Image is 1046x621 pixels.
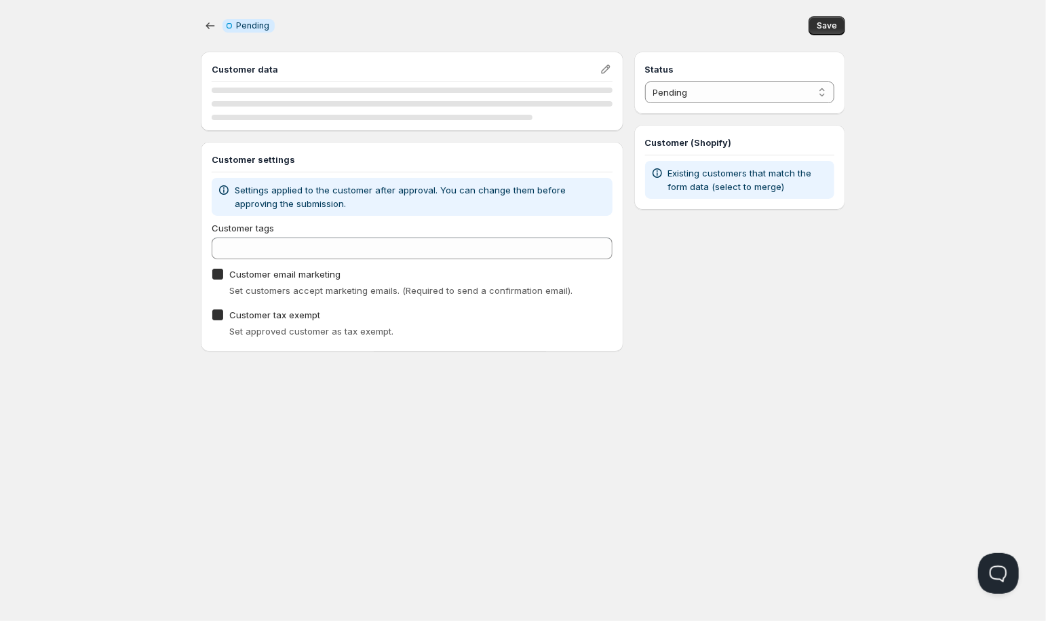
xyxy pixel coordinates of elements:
[212,223,274,233] span: Customer tags
[645,62,834,76] h3: Status
[212,62,599,76] h3: Customer data
[235,183,607,210] p: Settings applied to the customer after approval. You can change them before approving the submiss...
[978,553,1019,594] iframe: Help Scout Beacon - Open
[817,20,837,31] span: Save
[645,136,834,149] h3: Customer (Shopify)
[668,166,829,193] p: Existing customers that match the form data (select to merge)
[229,309,320,320] span: Customer tax exempt
[809,16,845,35] button: Save
[212,153,613,166] h3: Customer settings
[236,20,269,31] span: Pending
[596,60,615,79] button: Edit
[229,269,341,280] span: Customer email marketing
[229,285,573,296] span: Set customers accept marketing emails. (Required to send a confirmation email).
[229,326,393,337] span: Set approved customer as tax exempt.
